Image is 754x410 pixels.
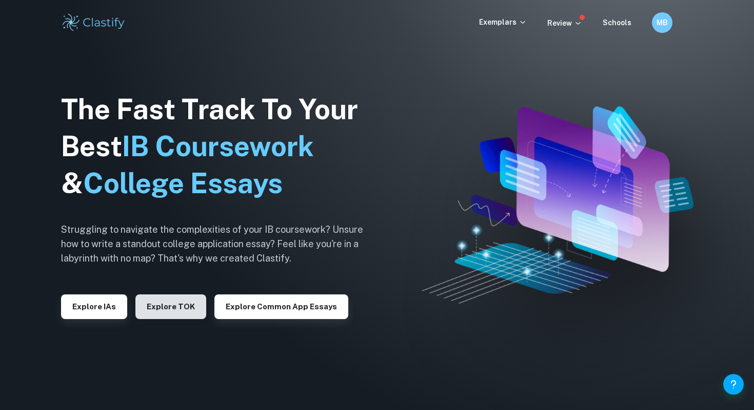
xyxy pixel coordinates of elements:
p: Review [547,17,582,29]
button: Help and Feedback [723,374,744,395]
p: Exemplars [479,16,527,28]
button: Explore IAs [61,294,127,319]
a: Explore IAs [61,301,127,311]
h6: Struggling to navigate the complexities of your IB coursework? Unsure how to write a standout col... [61,222,379,266]
img: Clastify hero [422,106,694,303]
button: Explore Common App essays [214,294,348,319]
a: Schools [603,18,631,27]
h1: The Fast Track To Your Best & [61,91,379,202]
a: Explore TOK [135,301,206,311]
a: Explore Common App essays [214,301,348,311]
span: College Essays [83,167,283,199]
span: IB Coursework [122,130,314,162]
img: Clastify logo [61,12,126,33]
button: Explore TOK [135,294,206,319]
h6: MB [657,17,668,28]
button: MB [652,12,672,33]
